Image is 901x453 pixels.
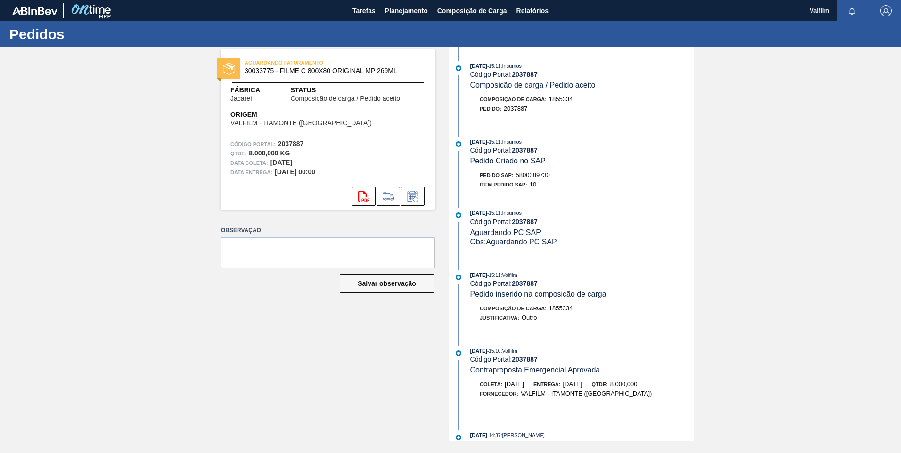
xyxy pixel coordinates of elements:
span: 10 [530,181,536,188]
span: Fornecedor: [480,391,518,396]
span: 30033775 - FILME C 800X80 ORIGINAL MP 269ML [245,67,416,74]
span: Contraproposta Emergencial Aprovada [470,366,600,374]
span: 2037887 [504,105,528,112]
span: Pedido inserido na composição de carga [470,290,606,298]
img: atual [456,212,461,218]
span: - 15:11 [487,139,500,145]
span: Composicão de carga / Pedido aceito [290,95,400,102]
span: [DATE] [505,380,524,388]
span: - 15:11 [487,210,500,216]
strong: 2037887 [512,356,538,363]
span: : Valfilm [500,272,517,278]
span: Planejamento [385,5,428,16]
span: Entrega: [533,381,560,387]
span: Relatórios [516,5,549,16]
span: VALFILM - ITAMONTE ([GEOGRAPHIC_DATA]) [521,390,652,397]
span: [DATE] [470,210,487,216]
span: Item pedido SAP: [480,182,527,187]
span: Código Portal: [230,139,276,149]
label: Observação [221,224,435,237]
span: Pedido : [480,106,501,112]
span: VALFILM - ITAMONTE ([GEOGRAPHIC_DATA]) [230,120,372,127]
img: atual [456,350,461,356]
img: atual [456,141,461,147]
span: Tarefas [352,5,376,16]
span: : Valfilm [500,348,517,354]
span: Outro [522,314,537,321]
span: Origem [230,110,399,120]
h1: Pedidos [9,29,177,40]
span: Data coleta: [230,158,268,168]
span: [DATE] [563,380,582,388]
button: Salvar observação [340,274,434,293]
span: Status [290,85,426,95]
strong: 2037887 [278,140,304,147]
span: Fábrica [230,85,282,95]
span: - 15:10 [487,348,500,354]
div: Informar alteração no pedido [401,187,425,206]
span: Composição de Carga : [480,306,547,311]
img: TNhmsLtSVTkK8tSr43FrP2fwEKptu5GPRR3wAAAABJRU5ErkJggg== [12,7,57,15]
span: [DATE] [470,63,487,69]
span: Justificativa: [480,315,519,321]
span: - 14:37 [487,433,500,438]
span: 1855334 [549,96,573,103]
div: Ir para Composição de Carga [377,187,400,206]
div: Código Portal: [470,440,694,447]
div: Código Portal: [470,71,694,78]
div: Abrir arquivo PDF [352,187,376,206]
span: Pedido Criado no SAP [470,157,546,165]
span: Composicão de carga / Pedido aceito [470,81,596,89]
strong: 2037887 [512,218,538,226]
span: Jacareí [230,95,252,102]
span: Composição de Carga [437,5,507,16]
span: Data entrega: [230,168,272,177]
span: : [PERSON_NAME] [500,432,545,438]
strong: [DATE] 00:00 [275,168,315,176]
div: Código Portal: [470,356,694,363]
span: Pedido SAP: [480,172,514,178]
span: 5800389730 [516,171,550,178]
div: Código Portal: [470,218,694,226]
span: [DATE] [470,139,487,145]
div: Código Portal: [470,280,694,287]
img: atual [456,435,461,440]
img: Logout [880,5,892,16]
span: : Insumos [500,63,522,69]
strong: 8.000,000 KG [249,149,290,157]
span: Obs: Aguardando PC SAP [470,238,557,246]
strong: [DATE] [270,159,292,166]
span: [DATE] [470,348,487,354]
div: Código Portal: [470,146,694,154]
strong: 2037887 [512,280,538,287]
span: [DATE] [470,272,487,278]
span: [DATE] [470,432,487,438]
strong: 2037887 [512,71,538,78]
img: atual [456,275,461,280]
img: status [223,63,235,75]
span: 8.000,000 [610,380,638,388]
span: - 15:11 [487,273,500,278]
span: AGUARDANDO FATURAMENTO [245,58,377,67]
span: : Insumos [500,210,522,216]
span: : Insumos [500,139,522,145]
strong: 2037887 [512,440,538,447]
span: Coleta: [480,381,502,387]
button: Notificações [837,4,867,17]
span: 1855334 [549,305,573,312]
img: atual [456,65,461,71]
span: - 15:11 [487,64,500,69]
span: Qtde : [230,149,246,158]
span: Composição de Carga : [480,97,547,102]
span: Aguardando PC SAP [470,228,541,236]
strong: 2037887 [512,146,538,154]
span: Qtde: [591,381,607,387]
